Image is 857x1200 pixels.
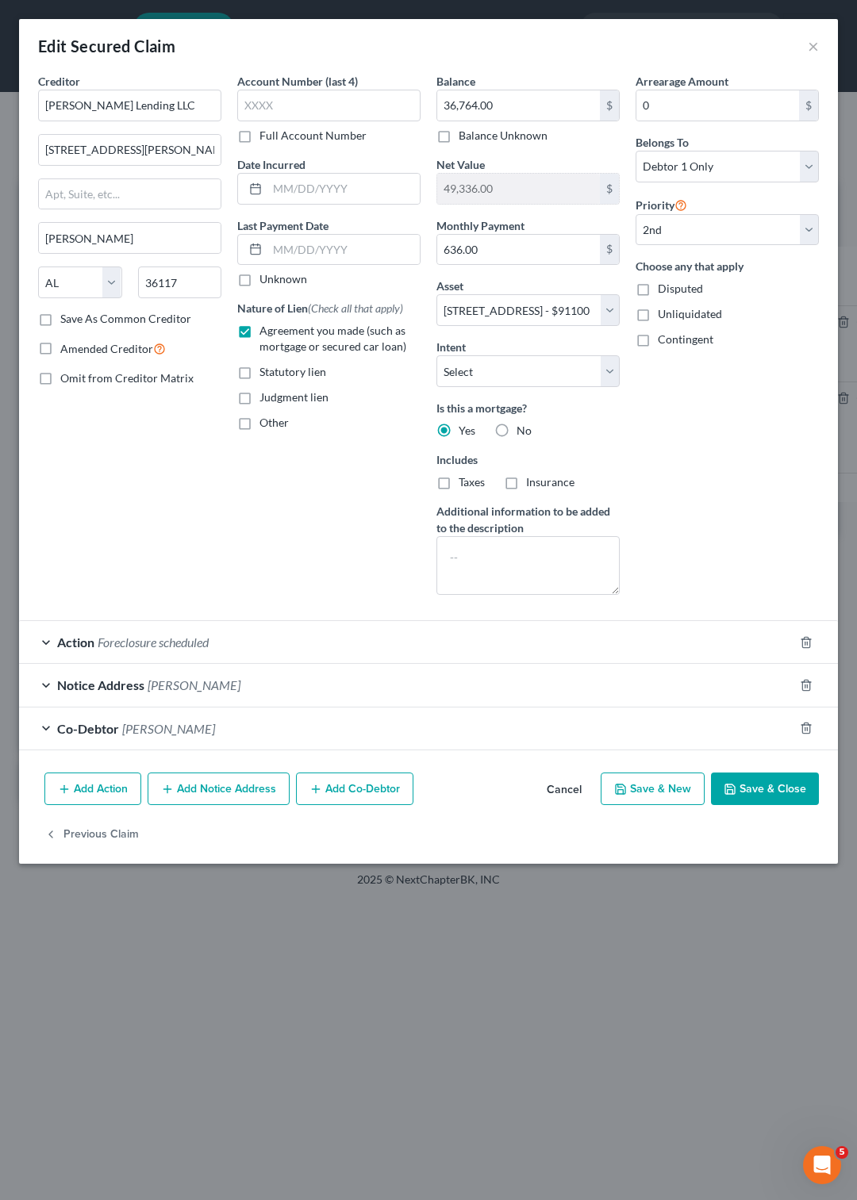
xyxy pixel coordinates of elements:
[60,311,191,327] label: Save As Common Creditor
[38,90,221,121] input: Search creditor by name...
[808,36,819,56] button: ×
[148,773,290,806] button: Add Notice Address
[636,258,819,274] label: Choose any that apply
[600,174,619,204] div: $
[658,332,713,346] span: Contingent
[60,342,153,355] span: Amended Creditor
[38,75,80,88] span: Creditor
[57,635,94,650] span: Action
[436,339,466,355] label: Intent
[57,721,119,736] span: Co-Debtor
[711,773,819,806] button: Save & Close
[39,223,221,253] input: Enter city...
[436,217,525,234] label: Monthly Payment
[534,774,594,806] button: Cancel
[436,279,463,293] span: Asset
[237,90,421,121] input: XXXX
[436,451,620,468] label: Includes
[44,773,141,806] button: Add Action
[308,301,403,315] span: (Check all that apply)
[799,90,818,121] div: $
[38,35,175,57] div: Edit Secured Claim
[437,90,600,121] input: 0.00
[259,128,367,144] label: Full Account Number
[60,371,194,385] span: Omit from Creditor Matrix
[437,174,600,204] input: 0.00
[148,677,240,692] span: [PERSON_NAME]
[267,174,420,204] input: MM/DD/YYYY
[138,266,222,298] input: Enter zip...
[259,390,329,404] span: Judgment lien
[459,475,485,489] span: Taxes
[436,400,620,416] label: Is this a mortgage?
[636,90,799,121] input: 0.00
[836,1146,848,1159] span: 5
[803,1146,841,1184] iframe: Intercom live chat
[517,424,532,437] span: No
[600,90,619,121] div: $
[122,721,215,736] span: [PERSON_NAME]
[636,136,689,149] span: Belongs To
[436,156,485,173] label: Net Value
[658,282,703,295] span: Disputed
[39,179,221,209] input: Apt, Suite, etc...
[636,195,687,214] label: Priority
[57,677,144,692] span: Notice Address
[636,73,728,90] label: Arrearage Amount
[237,73,358,90] label: Account Number (last 4)
[459,424,475,437] span: Yes
[237,300,403,316] label: Nature of Lien
[267,235,420,265] input: MM/DD/YYYY
[459,128,548,144] label: Balance Unknown
[601,773,705,806] button: Save & New
[526,475,575,489] span: Insurance
[44,818,139,851] button: Previous Claim
[600,235,619,265] div: $
[237,156,306,173] label: Date Incurred
[436,73,475,90] label: Balance
[98,635,209,650] span: Foreclosure scheduled
[259,324,406,353] span: Agreement you made (such as mortgage or secured car loan)
[259,365,326,378] span: Statutory lien
[436,503,620,536] label: Additional information to be added to the description
[296,773,413,806] button: Add Co-Debtor
[437,235,600,265] input: 0.00
[39,135,221,165] input: Enter address...
[259,271,307,287] label: Unknown
[237,217,329,234] label: Last Payment Date
[658,307,722,320] span: Unliquidated
[259,416,289,429] span: Other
